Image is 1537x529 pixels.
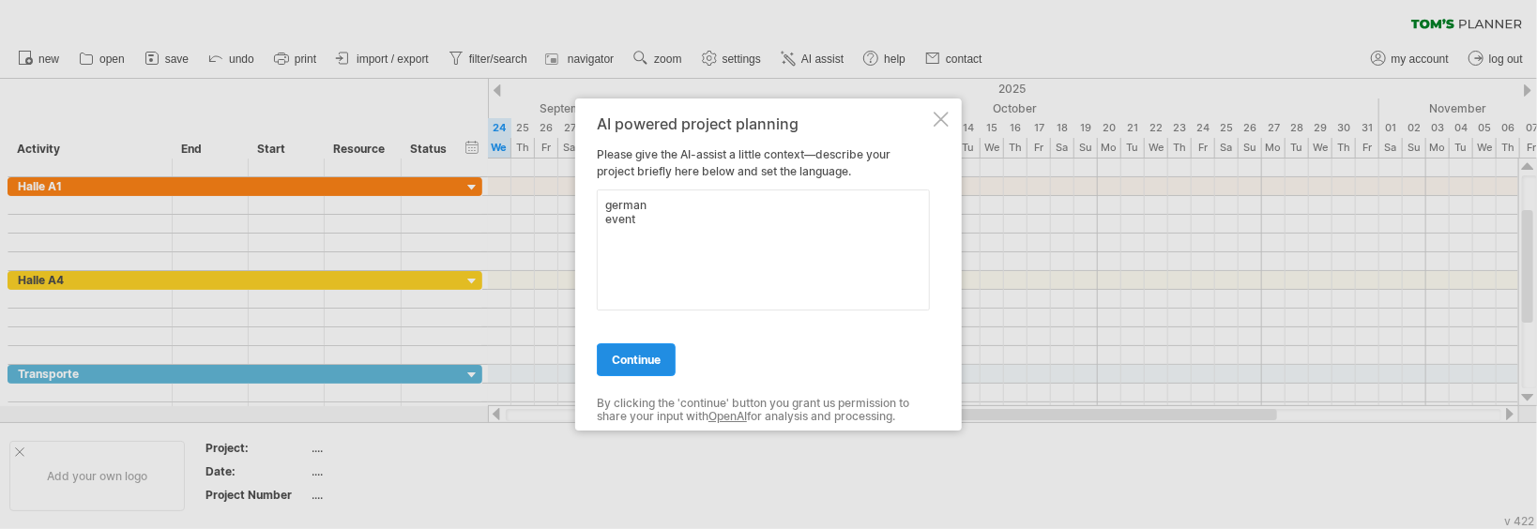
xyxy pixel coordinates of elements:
[597,397,930,424] div: By clicking the 'continue' button you grant us permission to share your input with for analysis a...
[597,115,930,132] div: AI powered project planning
[597,115,930,414] div: Please give the AI-assist a little context—describe your project briefly here below and set the l...
[597,343,676,376] a: continue
[708,410,747,424] a: OpenAI
[612,353,661,367] span: continue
